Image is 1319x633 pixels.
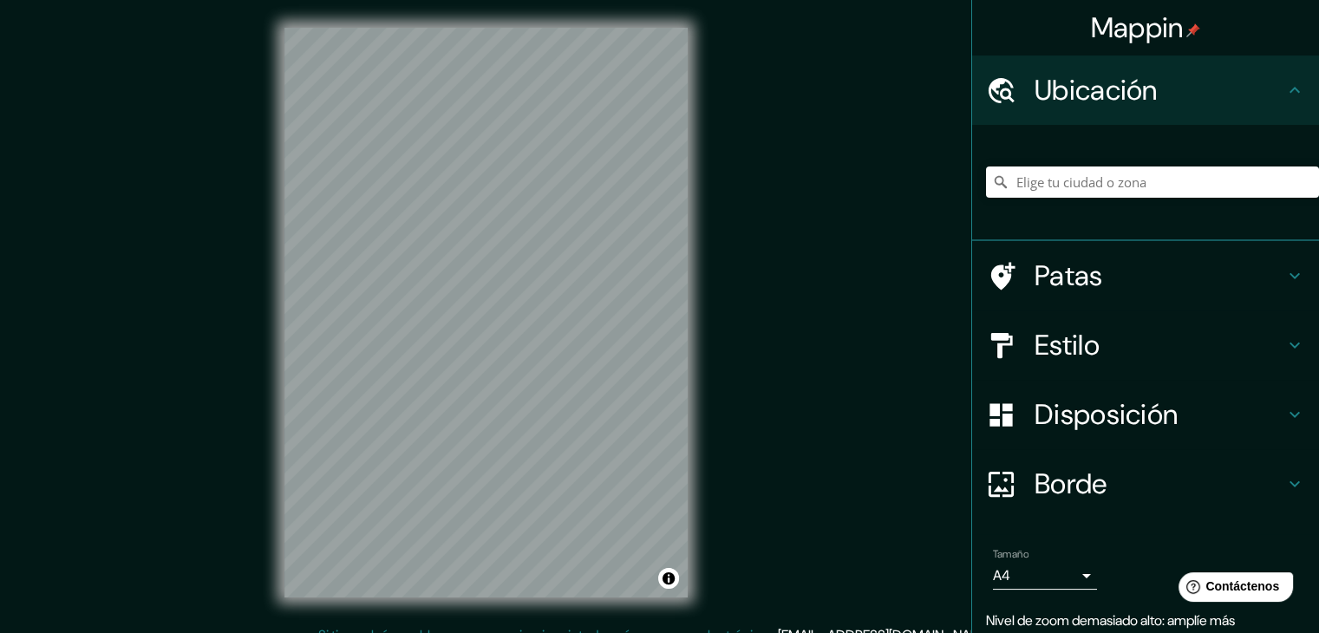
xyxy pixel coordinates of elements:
[972,449,1319,519] div: Borde
[1035,396,1178,433] font: Disposición
[972,380,1319,449] div: Disposición
[1186,23,1200,37] img: pin-icon.png
[1091,10,1184,46] font: Mappin
[993,566,1010,584] font: A4
[972,55,1319,125] div: Ubicación
[1035,72,1158,108] font: Ubicación
[1165,565,1300,614] iframe: Lanzador de widgets de ayuda
[1035,258,1103,294] font: Patas
[284,28,688,597] canvas: Mapa
[972,241,1319,310] div: Patas
[986,611,1235,630] font: Nivel de zoom demasiado alto: amplíe más
[1035,327,1100,363] font: Estilo
[972,310,1319,380] div: Estilo
[986,166,1319,198] input: Elige tu ciudad o zona
[993,547,1028,561] font: Tamaño
[658,568,679,589] button: Activar o desactivar atribución
[1035,466,1107,502] font: Borde
[993,562,1097,590] div: A4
